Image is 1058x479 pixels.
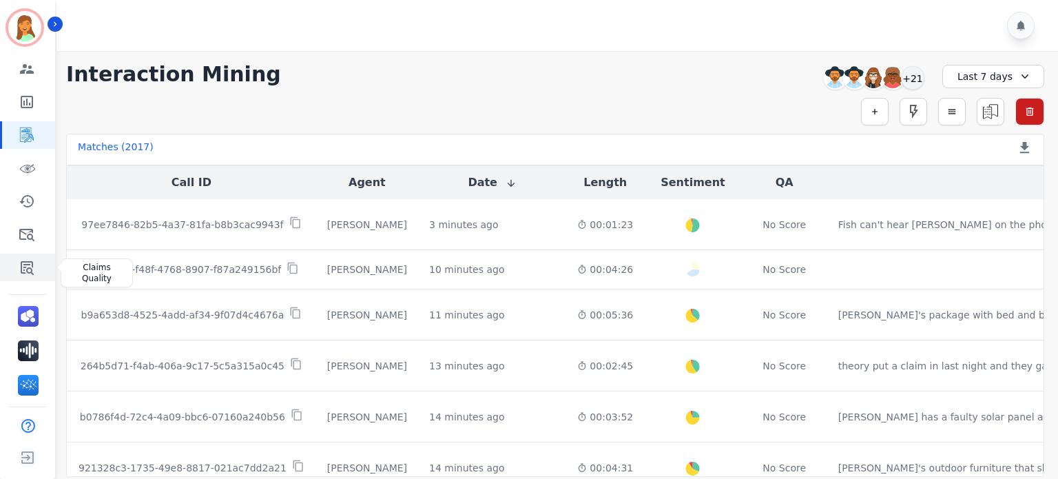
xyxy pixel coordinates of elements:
div: No Score [763,410,806,424]
div: 00:02:45 [577,359,633,373]
button: Call ID [172,174,211,191]
button: QA [776,174,793,191]
div: 00:04:31 [577,461,633,475]
div: 00:04:26 [577,263,633,276]
div: [PERSON_NAME] [327,218,407,232]
div: [PERSON_NAME] [327,359,407,373]
button: Agent [349,174,386,191]
div: 13 minutes ago [429,359,504,373]
div: [PERSON_NAME] [327,308,407,322]
p: 97ee7846-82b5-4a37-81fa-b8b3cac9943f [81,218,283,232]
div: No Score [763,263,806,276]
div: 00:01:23 [577,218,633,232]
div: No Score [763,308,806,322]
div: 14 minutes ago [429,461,504,475]
p: b0786f4d-72c4-4a09-bbc6-07160a240b56 [80,410,285,424]
div: No Score [763,359,806,373]
div: No Score [763,461,806,475]
div: No Score [763,218,806,232]
p: 264b5d71-f4ab-406a-9c17-5c5a315a0c45 [81,359,284,373]
img: Bordered avatar [8,11,41,44]
div: 11 minutes ago [429,308,504,322]
div: [PERSON_NAME] [327,263,407,276]
button: Sentiment [661,174,725,191]
p: 921328c3-1735-49e8-8817-021ac7dd2a21 [79,461,287,475]
div: [PERSON_NAME] [327,461,407,475]
div: [PERSON_NAME] [327,410,407,424]
div: Last 7 days [942,65,1044,88]
div: 00:05:36 [577,308,633,322]
button: Length [583,174,627,191]
div: 00:03:52 [577,410,633,424]
div: 14 minutes ago [429,410,504,424]
div: 10 minutes ago [429,263,504,276]
p: b8c168e4-f48f-4768-8907-f87a249156bf [84,263,282,276]
button: Date [468,174,517,191]
div: 3 minutes ago [429,218,499,232]
p: b9a653d8-4525-4add-af34-9f07d4c4676a [81,308,284,322]
div: Matches ( 2017 ) [78,140,154,159]
div: +21 [901,66,924,90]
h1: Interaction Mining [66,62,281,87]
